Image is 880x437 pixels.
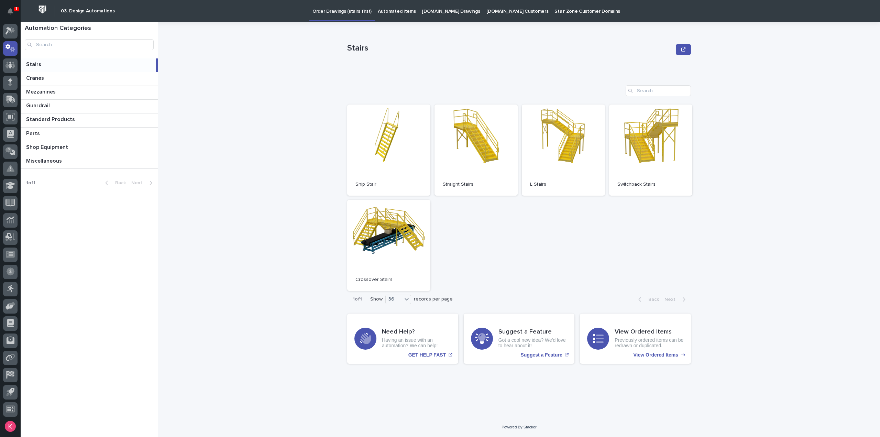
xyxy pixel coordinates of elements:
p: Suggest a Feature [520,352,562,358]
h2: 03. Design Automations [61,8,115,14]
p: Miscellaneous [26,156,63,164]
p: Switchback Stairs [617,182,684,187]
button: Back [633,296,662,303]
p: Shop Equipment [26,143,69,151]
a: Shop EquipmentShop Equipment [21,141,158,155]
a: MiscellaneousMiscellaneous [21,155,158,169]
a: Ship Stair [347,105,430,196]
a: Powered By Stacker [502,425,536,429]
a: L Stairs [522,105,605,196]
input: Search [626,85,691,96]
span: Next [131,181,146,185]
a: PartsParts [21,128,158,141]
p: Cranes [26,74,45,81]
a: CranesCranes [21,72,158,86]
p: Crossover Stairs [355,277,422,283]
p: records per page [414,296,453,302]
p: Parts [26,129,41,137]
p: 1 of 1 [21,175,41,192]
p: Show [370,296,383,302]
p: Standard Products [26,115,76,123]
div: Notifications1 [9,8,18,19]
a: View Ordered Items [580,314,691,364]
h3: View Ordered Items [615,328,684,336]
a: GuardrailGuardrail [21,100,158,113]
p: Got a cool new idea? We'd love to hear about it! [498,337,568,349]
p: 1 of 1 [347,291,367,308]
div: 36 [386,296,402,303]
a: Straight Stairs [434,105,518,196]
button: Back [100,180,129,186]
h3: Suggest a Feature [498,328,568,336]
span: Back [644,297,659,302]
p: View Ordered Items [634,352,678,358]
p: Stairs [347,43,673,53]
button: Notifications [3,4,18,19]
h1: Automation Categories [25,25,154,32]
span: Back [111,181,126,185]
p: Straight Stairs [443,182,509,187]
a: StairsStairs [21,58,158,72]
p: GET HELP FAST [408,352,446,358]
p: Mezzanines [26,87,57,95]
a: Switchback Stairs [609,105,692,196]
a: Standard ProductsStandard Products [21,113,158,127]
button: Next [662,296,691,303]
a: GET HELP FAST [347,314,458,364]
p: Previously ordered items can be redrawn or duplicated. [615,337,684,349]
input: Search [25,39,154,50]
a: Crossover Stairs [347,200,430,291]
p: Having an issue with an automation? We can help! [382,337,451,349]
button: Next [129,180,158,186]
p: Stairs [26,60,43,68]
p: Ship Stair [355,182,422,187]
p: L Stairs [530,182,597,187]
span: Next [664,297,680,302]
a: Suggest a Feature [464,314,575,364]
button: users-avatar [3,419,18,434]
img: Workspace Logo [36,3,49,16]
a: MezzaninesMezzanines [21,86,158,100]
p: Guardrail [26,101,51,109]
h3: Need Help? [382,328,451,336]
p: 1 [15,7,18,11]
